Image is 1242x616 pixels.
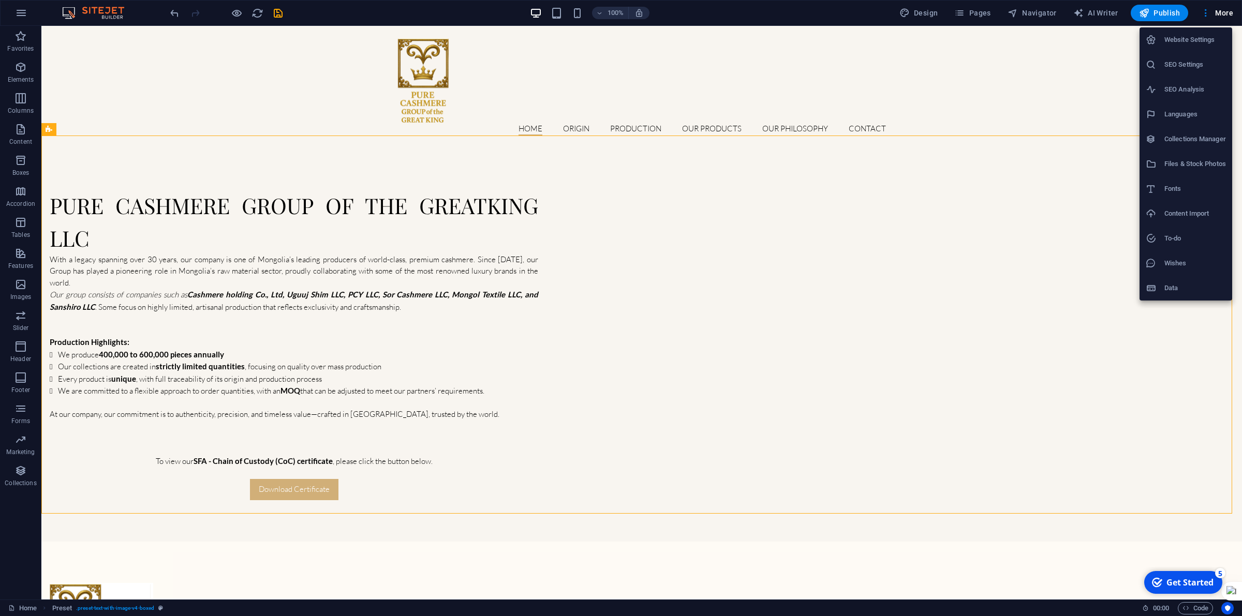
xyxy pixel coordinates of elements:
h6: Content Import [1164,207,1226,220]
h6: Languages [1164,108,1226,121]
h6: SEO Analysis [1164,83,1226,96]
h6: Wishes [1164,257,1226,269]
div: Get Started 5 items remaining, 0% complete [6,4,84,27]
h6: Data [1164,282,1226,294]
h6: Website Settings [1164,34,1226,46]
h6: To-do [1164,232,1226,245]
div: 5 [77,1,87,11]
h6: SEO Settings [1164,58,1226,71]
h6: Collections Manager [1164,133,1226,145]
h6: Files & Stock Photos [1164,158,1226,170]
h6: Fonts [1164,183,1226,195]
div: Get Started [28,10,75,21]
